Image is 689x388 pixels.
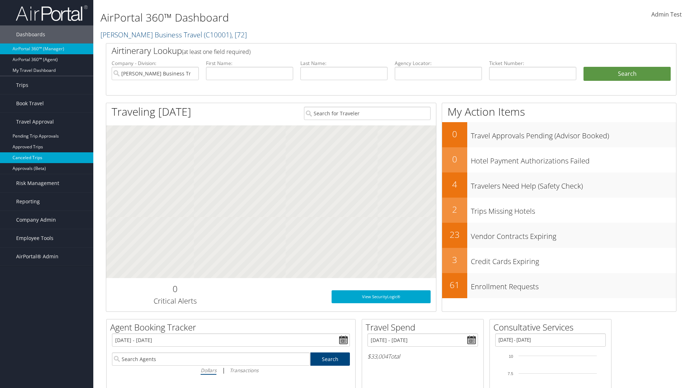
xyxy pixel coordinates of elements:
label: First Name: [206,60,293,67]
div: | [112,366,350,375]
span: Trips [16,76,28,94]
label: Last Name: [300,60,388,67]
a: Search [310,352,350,366]
button: Search [583,67,671,81]
h2: 23 [442,228,467,241]
h3: Trips Missing Hotels [471,203,676,216]
a: [PERSON_NAME] Business Travel [100,30,247,40]
i: Transactions [230,367,258,374]
h2: 4 [442,178,467,190]
a: View SecurityLogic® [332,290,431,303]
span: Company Admin [16,211,56,229]
span: , [ 72 ] [231,30,247,40]
h3: Enrollment Requests [471,278,676,292]
label: Company - Division: [112,60,199,67]
span: (at least one field required) [182,48,250,56]
h3: Hotel Payment Authorizations Failed [471,152,676,166]
h3: Critical Alerts [112,296,238,306]
a: 4Travelers Need Help (Safety Check) [442,172,676,198]
h1: Traveling [DATE] [112,104,191,119]
input: Search Agents [112,352,310,366]
span: AirPortal® Admin [16,248,58,265]
h1: My Action Items [442,104,676,119]
span: Book Travel [16,94,44,112]
h2: 0 [112,283,238,295]
h6: Total [367,352,478,360]
span: Dashboards [16,26,45,43]
h2: Travel Spend [366,321,483,333]
tspan: 7.5 [508,371,513,376]
label: Agency Locator: [395,60,482,67]
h2: 61 [442,279,467,291]
span: Risk Management [16,174,59,192]
tspan: 10 [509,354,513,359]
h2: 2 [442,203,467,216]
h2: Airtinerary Lookup [112,45,623,57]
a: 3Credit Cards Expiring [442,248,676,273]
a: 61Enrollment Requests [442,273,676,298]
span: ( C10001 ) [204,30,231,40]
label: Ticket Number: [489,60,576,67]
h2: 0 [442,153,467,165]
a: 0Hotel Payment Authorizations Failed [442,147,676,172]
span: Reporting [16,193,40,211]
a: 23Vendor Contracts Expiring [442,223,676,248]
span: Admin Test [651,10,682,18]
h2: Consultative Services [493,321,611,333]
a: Admin Test [651,4,682,26]
span: $33,004 [367,352,388,360]
h2: 3 [442,254,467,266]
h3: Travel Approvals Pending (Advisor Booked) [471,127,676,141]
h3: Vendor Contracts Expiring [471,228,676,241]
h1: AirPortal 360™ Dashboard [100,10,488,25]
h2: Agent Booking Tracker [110,321,355,333]
a: 2Trips Missing Hotels [442,198,676,223]
img: airportal-logo.png [16,5,88,22]
h3: Credit Cards Expiring [471,253,676,267]
input: Search for Traveler [304,107,431,120]
a: 0Travel Approvals Pending (Advisor Booked) [442,122,676,147]
span: Employee Tools [16,229,53,247]
span: Travel Approval [16,113,54,131]
h3: Travelers Need Help (Safety Check) [471,177,676,191]
i: Dollars [201,367,216,374]
h2: 0 [442,128,467,140]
